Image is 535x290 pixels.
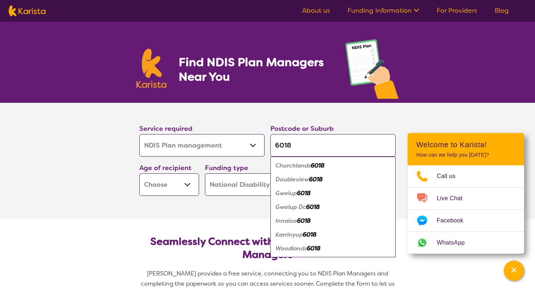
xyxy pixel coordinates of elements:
span: Facebook [437,215,472,226]
a: Blog [495,6,509,15]
label: Postcode or Suburb [270,124,334,133]
span: Call us [437,171,464,182]
div: Woodlands 6018 [274,242,392,255]
em: Churchlands [276,162,311,169]
ul: Choose channel [408,165,524,254]
div: Churchlands 6018 [274,159,392,173]
button: Channel Menu [504,261,524,281]
img: Karista logo [136,49,166,88]
em: 6018 [306,203,320,211]
div: Channel Menu [408,133,524,254]
h1: Find NDIS Plan Managers Near You [179,55,331,84]
em: 6018 [297,217,311,225]
em: Doubleview [276,176,309,183]
em: Innaloo [276,217,297,225]
em: Woodlands [276,245,307,252]
em: Gwelup [276,189,297,197]
img: plan-management [345,39,399,103]
em: 6018 [307,245,321,252]
p: How can we help you [DATE]? [416,152,515,158]
h2: Seamlessly Connect with NDIS-Registered Plan Managers [145,235,390,261]
em: 6018 [303,231,317,238]
a: About us [302,6,330,15]
a: For Providers [437,6,477,15]
label: Age of recipient [139,164,191,172]
em: Karrinyup [276,231,303,238]
h2: Welcome to Karista! [416,140,515,149]
label: Service required [139,124,193,133]
div: Karrinyup 6018 [274,228,392,242]
em: 6018 [311,162,325,169]
em: 6018 [297,189,311,197]
div: Gwelup 6018 [274,186,392,200]
span: WhatsApp [437,237,473,248]
div: Doubleview 6018 [274,173,392,186]
div: Gwelup Dc 6018 [274,200,392,214]
em: 6018 [309,176,323,183]
span: Live Chat [437,193,471,204]
div: Innaloo 6018 [274,214,392,228]
label: Funding type [205,164,248,172]
em: Gwelup Dc [276,203,306,211]
img: Karista logo [9,5,45,16]
a: Web link opens in a new tab. [408,232,524,254]
input: Type [270,134,396,157]
a: Funding Information [348,6,419,15]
